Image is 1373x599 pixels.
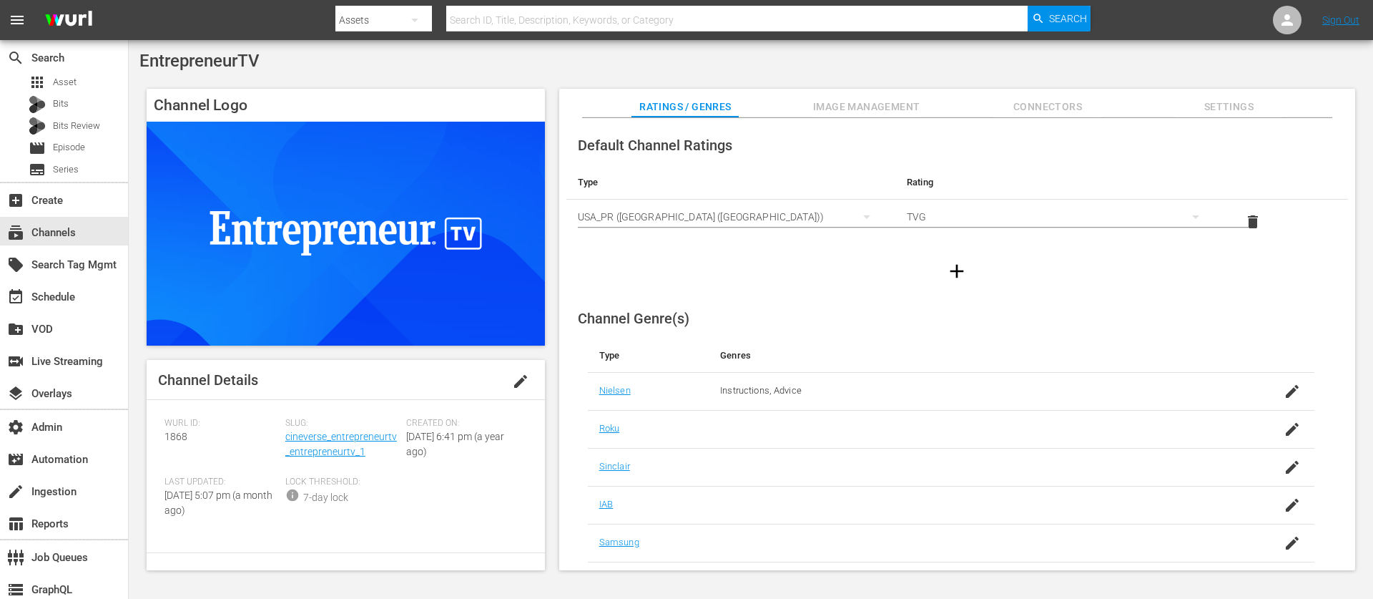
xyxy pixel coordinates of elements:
[7,353,24,370] span: Live Streaming
[994,98,1101,116] span: Connectors
[53,119,100,133] span: Bits Review
[1049,6,1087,31] span: Search
[566,165,1348,244] table: simple table
[164,477,278,488] span: Last Updated:
[813,98,920,116] span: Image Management
[7,515,24,532] span: Reports
[29,140,46,157] span: Episode
[7,581,24,598] span: GraphQL
[599,537,639,547] a: Samsung
[139,51,260,71] span: EntrepreneurTV
[566,165,895,200] th: Type
[53,75,77,89] span: Asset
[164,431,187,442] span: 1868
[503,364,538,399] button: edit
[599,461,630,472] a: Sinclair
[29,74,46,91] span: Asset
[7,483,24,500] span: Ingestion
[53,140,85,155] span: Episode
[29,117,46,135] div: Bits Review
[285,431,397,457] a: cineverse_entrepreneurtv_entrepreneurtv_1
[599,385,631,396] a: Nielsen
[578,310,689,327] span: Channel Genre(s)
[406,418,520,429] span: Created On:
[53,162,79,177] span: Series
[7,288,24,306] span: Schedule
[303,490,348,505] div: 7-day lock
[7,256,24,273] span: Search Tag Mgmt
[53,97,69,111] span: Bits
[34,4,103,37] img: ans4CAIJ8jUAAAAAAAAAAAAAAAAAAAAAAAAgQb4GAAAAAAAAAAAAAAAAAAAAAAAAJMjXAAAAAAAAAAAAAAAAAAAAAAAAgAT5G...
[588,339,709,373] th: Type
[164,490,272,516] span: [DATE] 5:07 pm (a month ago)
[285,488,300,502] span: info
[147,89,545,122] h4: Channel Logo
[7,192,24,209] span: Create
[1175,98,1282,116] span: Settings
[599,423,620,434] a: Roku
[7,385,24,402] span: Overlays
[147,122,545,346] img: EntrepreneurTV
[7,49,24,67] span: Search
[7,321,24,338] span: VOD
[29,161,46,178] span: Series
[599,499,613,510] a: IAB
[7,419,24,436] span: Admin
[1244,213,1261,230] span: delete
[285,477,399,488] span: Lock Threshold:
[29,96,46,113] div: Bits
[709,339,1234,373] th: Genres
[907,197,1213,237] div: TVG
[406,431,504,457] span: [DATE] 6:41 pm (a year ago)
[1236,205,1270,239] button: delete
[7,224,24,241] span: Channels
[578,197,884,237] div: USA_PR ([GEOGRAPHIC_DATA] ([GEOGRAPHIC_DATA]))
[895,165,1224,200] th: Rating
[512,373,529,390] span: edit
[631,98,739,116] span: Ratings / Genres
[1028,6,1091,31] button: Search
[285,418,399,429] span: Slug:
[7,451,24,468] span: Automation
[578,137,732,154] span: Default Channel Ratings
[9,11,26,29] span: menu
[7,549,24,566] span: Job Queues
[158,371,258,389] span: Channel Details
[164,418,278,429] span: Wurl ID:
[1322,14,1359,26] a: Sign Out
